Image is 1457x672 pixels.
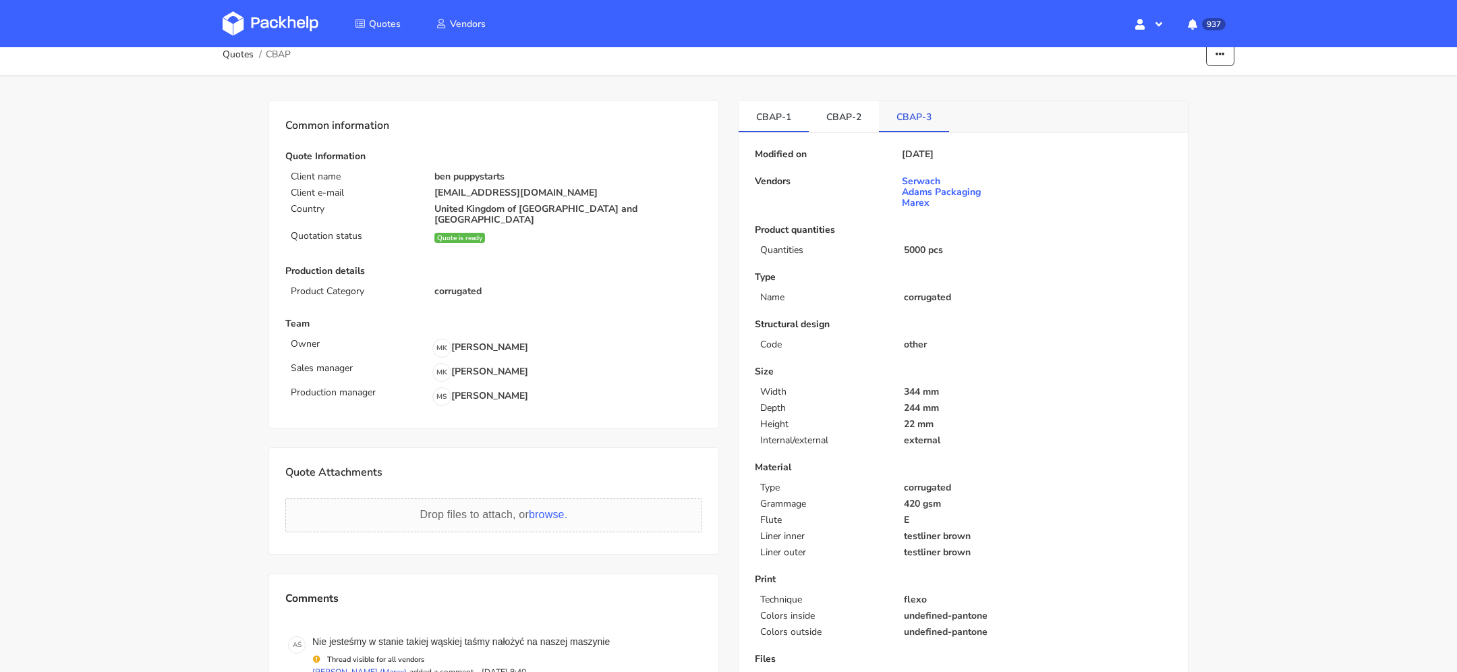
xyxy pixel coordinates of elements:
[902,149,934,160] p: [DATE]
[434,188,702,198] p: [EMAIL_ADDRESS][DOMAIN_NAME]
[1177,11,1234,36] button: 937
[760,403,888,414] p: Depth
[339,11,417,36] a: Quotes
[285,590,702,607] p: Comments
[293,636,297,654] span: A
[434,286,702,297] p: corrugated
[760,594,888,605] p: Technique
[450,18,486,30] span: Vendors
[904,387,1172,397] p: 344 mm
[297,636,302,654] span: Ś
[433,364,451,381] span: MK
[432,387,528,406] p: [PERSON_NAME]
[266,49,291,60] span: CBAP
[285,117,702,135] p: Common information
[904,292,1172,303] p: corrugated
[904,419,1172,430] p: 22 mm
[755,654,1172,665] p: Files
[369,18,401,30] span: Quotes
[285,318,702,329] p: Team
[327,654,424,665] strong: Thread visible for all vendors
[760,499,888,509] p: Grammage
[760,515,888,526] p: Flute
[432,339,528,358] p: [PERSON_NAME]
[420,11,502,36] a: Vendors
[760,531,888,542] p: Liner inner
[904,403,1172,414] p: 244 mm
[904,627,1172,638] p: undefined-pantone
[434,204,702,225] p: United Kingdom of [GEOGRAPHIC_DATA] and [GEOGRAPHIC_DATA]
[904,435,1172,446] p: external
[223,11,318,36] img: Dashboard
[760,435,888,446] p: Internal/external
[902,187,981,198] span: Adams Packaging
[755,366,1172,377] p: Size
[755,176,896,187] p: Vendors
[760,547,888,558] p: Liner outer
[434,233,485,243] div: Quote is ready
[755,272,1172,283] p: Type
[879,101,949,131] a: CBAP-3
[755,149,896,160] p: Modified on
[312,636,699,647] p: Nie jesteśmy w stanie takiej wąskiej taśmy nałożyć na naszej maszynie
[755,574,1172,585] p: Print
[1202,18,1226,30] span: 937
[904,339,1172,350] p: other
[291,387,426,398] p: Production manager
[223,41,291,68] nav: breadcrumb
[902,198,981,208] span: Marex
[755,462,1172,473] p: Material
[285,464,702,482] p: Quote Attachments
[904,515,1172,526] p: E
[904,499,1172,509] p: 420 gsm
[760,419,888,430] p: Height
[760,245,888,256] p: Quantities
[285,266,702,277] p: Production details
[904,594,1172,605] p: flexo
[285,151,702,162] p: Quote Information
[291,204,418,215] p: Country
[902,176,981,187] span: Serwach
[904,611,1172,621] p: undefined-pantone
[433,339,451,357] span: MK
[291,188,418,198] p: Client e-mail
[755,319,1172,330] p: Structural design
[291,171,418,182] p: Client name
[904,245,1172,256] p: 5000 pcs
[529,509,567,520] span: browse.
[755,225,1172,235] p: Product quantities
[432,363,528,382] p: [PERSON_NAME]
[904,531,1172,542] p: testliner brown
[739,101,809,131] a: CBAP-1
[760,627,888,638] p: Colors outside
[760,387,888,397] p: Width
[760,482,888,493] p: Type
[291,339,426,349] p: Owner
[760,611,888,621] p: Colors inside
[760,292,888,303] p: Name
[291,231,418,242] p: Quotation status
[223,49,254,60] a: Quotes
[904,547,1172,558] p: testliner brown
[760,339,888,350] p: Code
[420,509,568,520] span: Drop files to attach, or
[291,363,426,374] p: Sales manager
[809,101,879,131] a: CBAP-2
[434,171,702,182] p: ben puppystarts
[291,286,418,297] p: Product Category
[904,482,1172,493] p: corrugated
[433,388,451,405] span: MS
